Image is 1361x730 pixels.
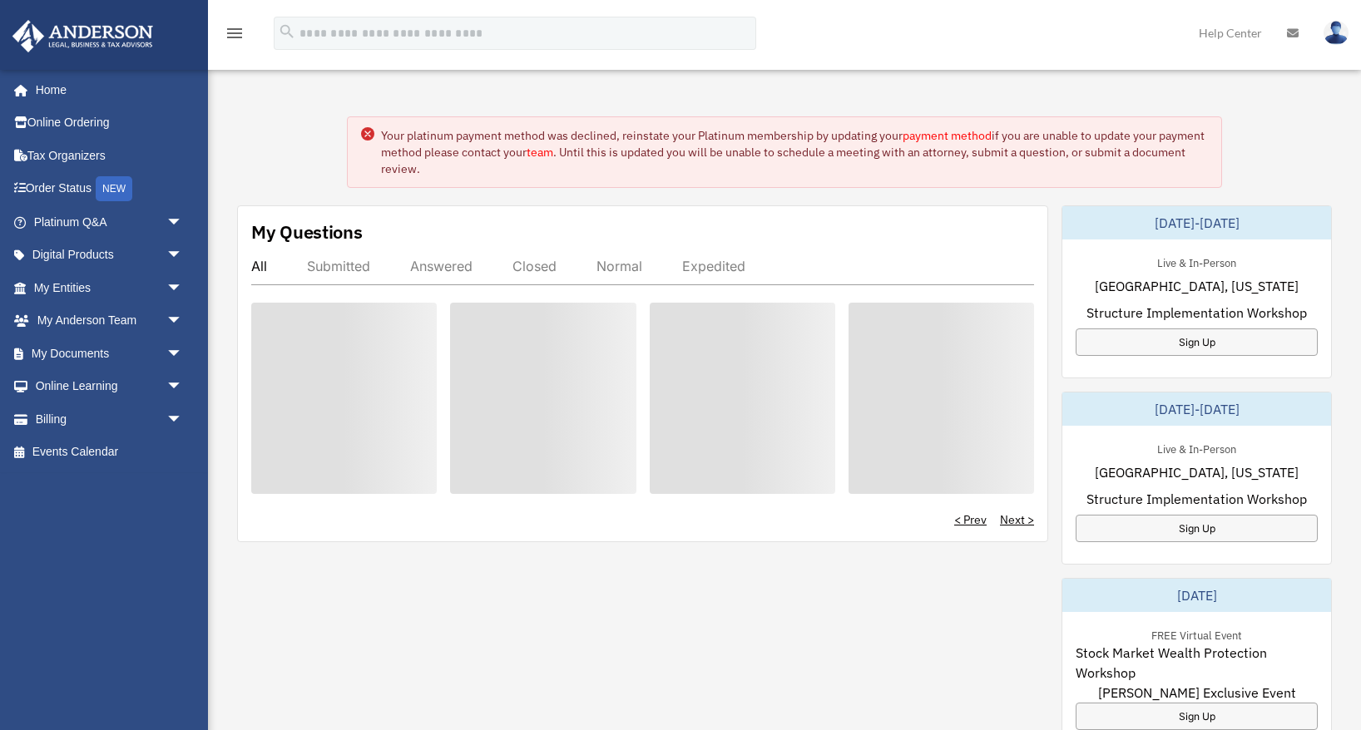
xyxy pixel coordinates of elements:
a: Billingarrow_drop_down [12,402,208,436]
img: Anderson Advisors Platinum Portal [7,20,158,52]
span: arrow_drop_down [166,271,200,305]
div: Closed [512,258,557,274]
a: Tax Organizers [12,139,208,172]
span: arrow_drop_down [166,205,200,239]
span: arrow_drop_down [166,304,200,338]
a: Home [12,73,200,106]
span: arrow_drop_down [166,402,200,437]
img: User Pic [1324,21,1349,45]
a: Online Learningarrow_drop_down [12,370,208,403]
div: Submitted [307,258,370,274]
a: Online Ordering [12,106,208,140]
span: [PERSON_NAME] Exclusive Event [1098,683,1296,703]
a: menu [225,29,245,43]
div: All [251,258,267,274]
span: [GEOGRAPHIC_DATA], [US_STATE] [1095,462,1299,482]
div: [DATE]-[DATE] [1062,206,1331,239]
a: My Entitiesarrow_drop_down [12,271,208,304]
a: Order StatusNEW [12,172,208,206]
a: Platinum Q&Aarrow_drop_down [12,205,208,239]
a: Sign Up [1076,328,1318,356]
span: arrow_drop_down [166,239,200,273]
a: My Anderson Teamarrow_drop_down [12,304,208,338]
div: Your platinum payment method was declined, reinstate your Platinum membership by updating your if... [381,127,1209,177]
div: Live & In-Person [1144,253,1250,270]
div: Live & In-Person [1144,439,1250,456]
div: FREE Virtual Event [1138,625,1255,643]
a: Events Calendar [12,436,208,469]
a: Sign Up [1076,515,1318,542]
a: Next > [1000,511,1034,528]
div: Normal [596,258,642,274]
i: search [278,22,296,41]
div: Answered [410,258,473,274]
span: Stock Market Wealth Protection Workshop [1076,643,1318,683]
a: < Prev [954,511,987,528]
a: team [527,145,553,160]
a: Digital Productsarrow_drop_down [12,239,208,272]
a: payment method [903,128,992,143]
span: Structure Implementation Workshop [1086,303,1307,323]
a: Sign Up [1076,703,1318,730]
div: [DATE]-[DATE] [1062,392,1331,426]
div: [DATE] [1062,579,1331,612]
span: Structure Implementation Workshop [1086,489,1307,509]
div: Expedited [682,258,745,274]
div: NEW [96,176,132,201]
span: arrow_drop_down [166,337,200,371]
span: [GEOGRAPHIC_DATA], [US_STATE] [1095,276,1299,296]
a: My Documentsarrow_drop_down [12,337,208,370]
i: menu [225,23,245,43]
div: My Questions [251,219,363,244]
span: arrow_drop_down [166,370,200,404]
